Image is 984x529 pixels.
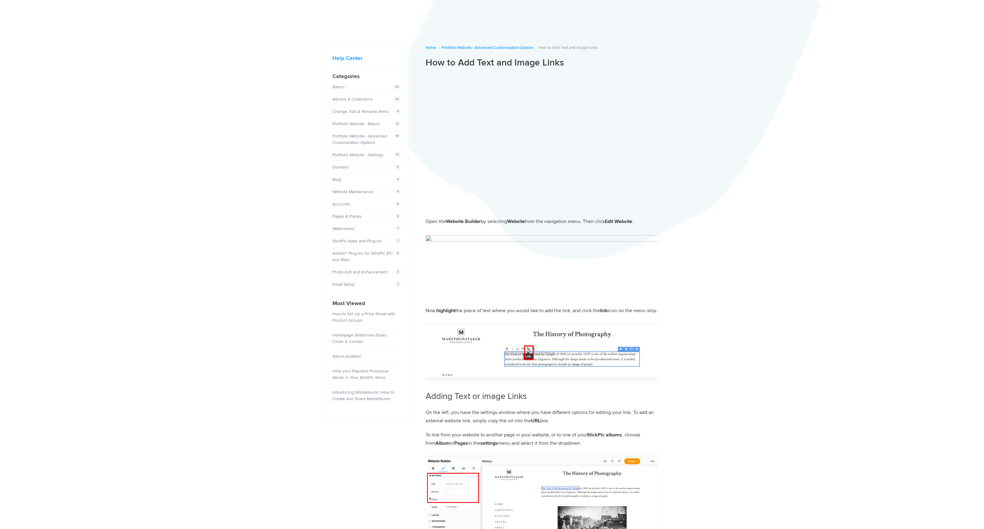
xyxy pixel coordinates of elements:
a: Blog [332,177,341,182]
span: box. [540,418,549,424]
a: How to Set Up a Price Sheet with Product Groups [332,311,395,323]
a: Portfolio Website - Basics [332,121,380,126]
h4: Most Viewed [332,299,403,308]
b: URL [531,418,540,424]
a: Help Center [332,55,363,62]
span: 4 [395,176,401,182]
a: Home [426,45,436,50]
b: highlight [436,308,455,314]
span: 7 [395,225,401,232]
span: menu and select it from the dropdown. [498,440,581,446]
a: Portfolio Website - Advanced Customization Options [332,133,387,145]
h4: Categories [332,72,403,81]
span: Now, [426,308,436,314]
a: Introducing MobiAlbums: How to Create and Share MobiAlbums [332,390,394,401]
span: 22 [393,96,401,102]
span: How to Add Text and Image Links [539,45,598,50]
span: . [632,218,633,225]
b: SlickPic albums [587,432,622,438]
a: Portfolio Website - Advanced Customization Options [442,45,533,50]
span: by selecting [481,218,507,225]
b: link [600,308,608,314]
b: Website [507,218,525,225]
span: 6 [395,250,401,256]
span: 10 [394,133,401,139]
span: the piece of text where you would like to add the link, and click the [455,308,600,314]
span: To link from your website to another page in your website, or to one of your [426,432,587,438]
span: On the left, you have the settings window where you have different options for editing your link.... [426,409,654,424]
h1: How to Add Text and Image Links [426,57,658,69]
a: Homepage Slideshow Styles: Cover & Contain [332,332,387,344]
a: SlickPic Apps and Plug-ins [332,238,382,244]
span: from the navigation menu. Then click [525,218,605,225]
a: Change, Edit & Rename Items [332,109,389,114]
b: Pages [454,440,468,446]
span: 3 [395,269,401,275]
span: 17 [394,152,401,158]
a: Photo Edit and Enhancement [332,269,387,275]
span: / [438,45,439,50]
a: Basics [332,84,345,89]
span: Adding Text or image Links [426,391,527,401]
a: Website Maintenance [332,189,373,194]
span: 7 [395,238,401,244]
span: 11 [394,164,401,170]
a: Email Setup [332,282,355,287]
span: 8 [395,201,401,207]
span: , choose from [426,432,640,446]
a: Portfolio Website - Settings [332,152,383,157]
span: 9 [395,108,401,114]
a: Albums & Collections [332,97,373,102]
span: 7 [395,281,401,287]
a: Accounts [332,201,350,207]
span: 22 [393,84,401,90]
a: Watermarks [332,226,355,231]
b: Album [435,440,450,446]
span: / [535,45,537,50]
span: icon on the menu strip. [608,308,657,314]
span: 8 [395,213,401,219]
a: How your Payment Processor Works in Your SlickPic Store [332,368,389,380]
b: Website Builder [446,218,481,225]
a: Adobe® Plug-Ins for SlickPic (PC and Mac) [332,251,393,262]
span: or [450,440,454,446]
a: Album Isolation [332,354,361,359]
a: Pages & Places [332,214,362,219]
span: 12 [394,121,401,127]
span: Open the [426,218,446,225]
span: 4 [395,189,401,195]
a: Domains [332,165,349,170]
iframe: 51 How To Add Text and Image Links [426,88,658,209]
span: in the [468,440,480,446]
b: settings [480,440,498,446]
b: Edit Website [605,218,632,225]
